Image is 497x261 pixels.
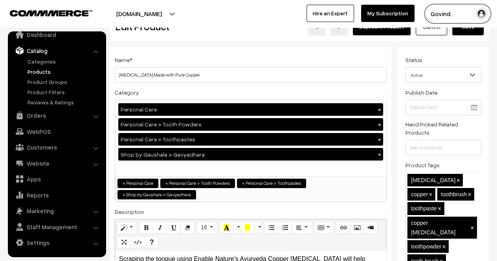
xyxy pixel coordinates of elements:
span: × [429,191,432,198]
button: Full Screen [117,236,131,248]
button: Video [363,221,378,234]
button: More Color [233,221,241,234]
button: Help [145,236,159,248]
div: Shop by Gaushala > Gavyadhara [118,148,383,161]
button: Font Size [196,221,217,234]
label: Hand Picked Related Products [405,120,481,137]
span: copper [MEDICAL_DATA] [411,220,455,235]
span: × [242,180,245,187]
a: Categories [26,57,103,66]
a: Catalog [10,44,103,58]
button: Ordered list (CTRL+SHIFT+NUM8) [278,221,292,234]
span: Active [405,68,481,82]
button: Table [314,221,334,234]
a: Reviews & Ratings [26,98,103,106]
button: Underline (CTRL+U) [167,221,181,234]
a: Hire an Expert [306,5,354,22]
li: Personal Care > Toothpastes [237,179,306,188]
a: Customers [10,140,103,154]
label: Name [115,56,132,64]
button: × [376,136,383,143]
span: × [123,180,125,187]
div: Personal Care [118,103,383,116]
button: × [376,121,383,128]
a: Website [10,156,103,170]
div: Personal Care > Tooth Powders [118,118,383,131]
input: Search products [405,140,481,155]
a: Orders [10,108,103,122]
span: Active [405,67,481,83]
span: toothpowder [411,243,441,250]
img: COMMMERCE [10,10,92,16]
a: Apps [10,172,103,186]
span: × [165,180,168,187]
span: × [442,243,446,250]
span: × [438,205,441,212]
label: Description [115,208,144,216]
button: Paragraph [292,221,312,234]
a: COMMMERCE [10,8,79,17]
a: Settings [10,235,103,250]
a: My Subscription [361,5,414,22]
button: × [376,151,383,158]
button: Background Color [240,221,255,234]
span: × [470,224,474,231]
li: Personal Care > Tooth Powders [160,179,235,188]
label: Publish Date [405,88,437,97]
button: Govind . [424,4,491,24]
span: × [468,191,471,198]
span: × [123,191,125,198]
button: Unordered list (CTRL+SHIFT+NUM7) [264,221,278,234]
a: Product Filters [26,88,103,96]
button: Recent Color [219,221,233,234]
a: Staff Management [10,220,103,234]
button: More Color [254,221,262,234]
a: Products [26,68,103,76]
a: WebPOS [10,124,103,139]
span: × [457,177,460,184]
input: Publish Date [405,100,481,115]
button: Bold (CTRL+B) [139,221,153,234]
label: Category [115,88,139,97]
button: Picture [350,221,364,234]
button: Style [117,221,137,234]
span: toothbrush [441,191,467,197]
img: user [475,8,487,20]
span: 16 [201,224,207,230]
button: Remove Font Style (CTRL+\) [180,221,194,234]
span: copper [411,191,428,197]
li: Shop by Gaushala > Gavyadhara [117,190,196,199]
button: [DOMAIN_NAME] [89,4,189,24]
span: toothpaste [411,205,436,212]
a: Dashboard [10,27,103,42]
div: Personal Care > Toothpastes [118,133,383,146]
span: [MEDICAL_DATA] [411,177,455,183]
a: Marketing [10,204,103,218]
button: Link (CTRL+K) [336,221,350,234]
button: Code View [131,236,145,248]
label: Status [405,56,422,64]
input: Name [115,67,387,83]
label: Product Tags [405,161,439,169]
li: Personal Care [117,179,158,188]
button: Italic (CTRL+I) [153,221,167,234]
button: × [376,106,383,113]
a: Reports [10,188,103,202]
a: Product Groups [26,78,103,86]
